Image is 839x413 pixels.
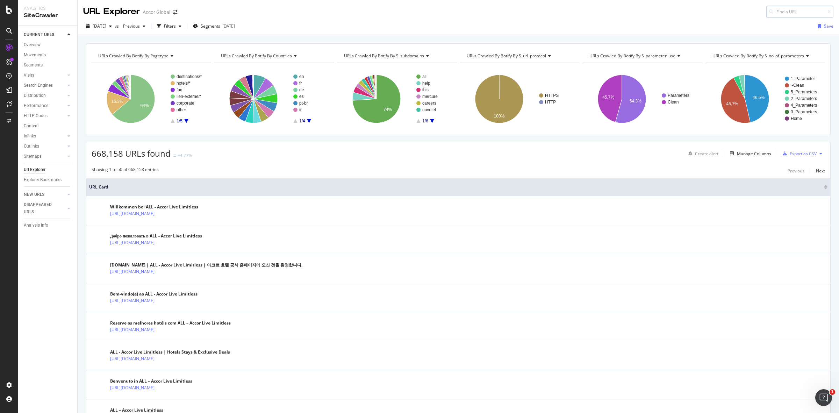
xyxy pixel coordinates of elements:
span: URLs Crawled By Botify By s_no_of_parameters [712,53,804,59]
text: 16.3% [112,99,123,104]
div: Save [824,23,833,29]
span: 1 [830,389,835,395]
div: Overview [24,41,41,49]
a: Search Engines [24,82,65,89]
img: Equal [173,155,176,157]
span: 668,158 URLs found [92,148,171,159]
a: [URL][DOMAIN_NAME] [110,297,155,304]
svg: A chart. [214,69,334,129]
div: Analytics [24,6,72,12]
text: Parameters [668,93,689,98]
text: 3_Parameters [791,109,817,114]
iframe: Intercom live chat [815,389,832,406]
svg: A chart. [92,69,211,129]
div: Create alert [695,151,718,157]
button: Next [816,166,825,175]
a: [URL][DOMAIN_NAME] [110,268,155,275]
text: corporate [177,101,194,106]
span: 2025 Aug. 6th [93,23,106,29]
button: Filters [154,21,184,32]
button: Export as CSV [780,148,817,159]
a: Sitemaps [24,153,65,160]
div: Segments [24,62,43,69]
button: Previous [120,21,148,32]
div: Performance [24,102,48,109]
text: Home [791,116,802,121]
svg: A chart. [706,69,825,129]
a: CURRENT URLS [24,31,65,38]
button: Save [815,21,833,32]
span: URLs Crawled By Botify By countries [221,53,292,59]
div: A chart. [460,69,579,129]
img: main image [89,320,107,333]
text: 4_Parameters [791,103,817,108]
div: DISAPPEARED URLS [24,201,59,216]
a: [URL][DOMAIN_NAME] [110,326,155,333]
button: Manage Columns [727,149,771,158]
text: it [299,107,302,112]
div: Filters [164,23,176,29]
h4: URLs Crawled By Botify By s_subdomains [343,50,450,62]
button: Create alert [686,148,718,159]
div: NEW URLS [24,191,44,198]
a: Content [24,122,72,130]
a: [URL][DOMAIN_NAME] [110,384,155,391]
span: URL Card [89,184,822,190]
text: 64% [140,103,149,108]
a: NEW URLS [24,191,65,198]
span: URLs Crawled By Botify By s_url_protocol [467,53,546,59]
a: Visits [24,72,65,79]
div: Explorer Bookmarks [24,176,62,184]
div: URL Explorer [83,6,140,17]
text: 46.5% [753,95,765,100]
text: lien-externe/* [177,94,201,99]
text: ibis [422,87,429,92]
img: main image [89,233,107,246]
div: Manage Columns [737,151,771,157]
div: Sitemaps [24,153,42,160]
a: Outlinks [24,143,65,150]
text: 100% [494,114,505,119]
text: ~Clean [791,83,804,88]
text: es [299,94,304,99]
div: SiteCrawler [24,12,72,20]
text: 54.3% [630,99,641,104]
a: [URL][DOMAIN_NAME] [110,210,155,217]
div: Willkommen bei ALL - Accor Live Limitless [110,204,198,210]
text: hotels/* [177,81,191,86]
div: Previous [788,168,804,174]
text: 1/6 [422,119,428,123]
svg: A chart. [337,69,457,129]
a: DISAPPEARED URLS [24,201,65,216]
text: de [299,87,304,92]
text: other [177,107,186,112]
div: A chart. [583,69,702,129]
div: Movements [24,51,46,59]
a: HTTP Codes [24,112,65,120]
img: main image [89,291,107,304]
div: arrow-right-arrow-left [173,10,177,15]
text: en [299,74,304,79]
img: main image [89,378,107,391]
div: Export as CSV [790,151,817,157]
div: +4.77% [178,152,192,158]
text: HTTP [545,100,556,105]
span: vs [115,23,120,29]
text: 5_Parameters [791,90,817,94]
div: Bem-vindo(a) ao ALL - Accor Live Limitless [110,291,198,297]
div: Benvenuto in ALL – Accor Live Limitless [110,378,192,384]
span: URLs Crawled By Botify By s_subdomains [344,53,424,59]
a: Distribution [24,92,65,99]
div: Outlinks [24,143,39,150]
h4: URLs Crawled By Botify By countries [220,50,327,62]
div: Visits [24,72,34,79]
div: [DOMAIN_NAME] | ALL - Accor Live Limitless | 아코르 호텔 공식 홈페이지에 오신 것을 환영합니다. [110,262,302,268]
span: Previous [120,23,140,29]
text: HTTPS [545,93,559,98]
div: Analysis Info [24,222,48,229]
a: [URL][DOMAIN_NAME] [110,239,155,246]
div: ALL - Accor Live Limitless | Hotels Stays & Exclusive Deals [110,349,230,355]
